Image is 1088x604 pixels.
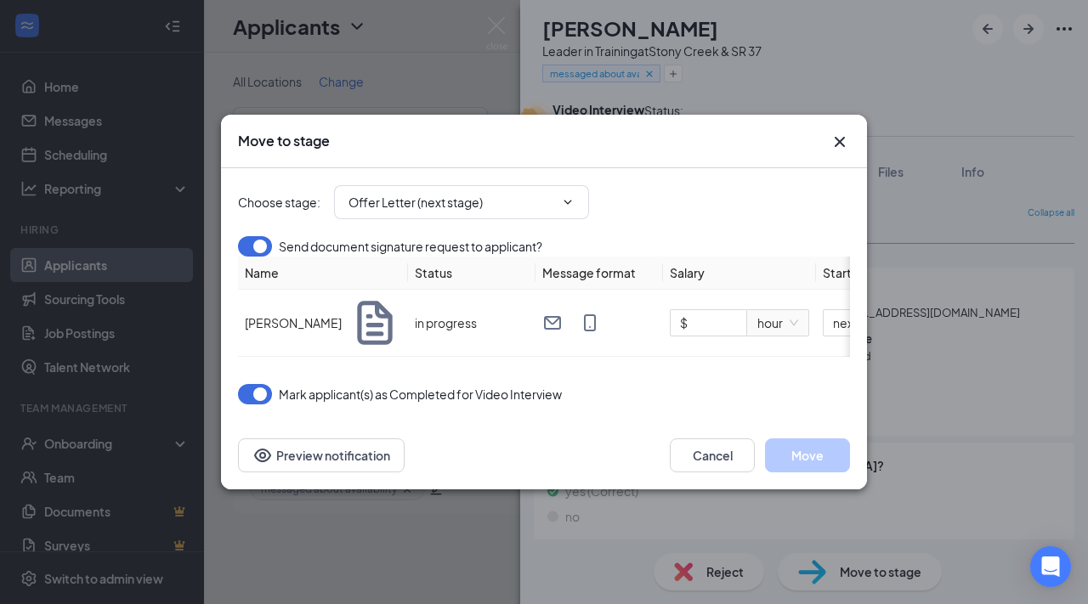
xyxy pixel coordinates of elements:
[663,257,816,290] th: Salary
[535,257,663,290] th: Message format
[561,195,575,209] svg: ChevronDown
[816,257,1071,290] th: Start date
[765,438,850,472] button: Move
[542,313,563,333] svg: Email
[238,257,408,290] th: Name
[1030,546,1071,587] div: Open Intercom Messenger
[238,438,405,472] button: Preview notificationEye
[830,132,850,152] button: Close
[580,313,600,333] svg: MobileSms
[245,313,342,332] span: [PERSON_NAME]
[238,132,330,150] h3: Move to stage
[348,296,401,349] svg: Document
[252,445,273,466] svg: Eye
[279,384,562,404] span: Mark applicant(s) as Completed for Video Interview
[408,257,535,290] th: Status
[279,236,542,257] span: Send document signature request to applicant?
[670,438,755,472] button: Cancel
[830,132,850,152] svg: Cross
[757,310,798,336] span: hour
[833,310,932,336] span: next_weekday
[238,193,320,212] span: Choose stage :
[408,290,535,357] td: in progress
